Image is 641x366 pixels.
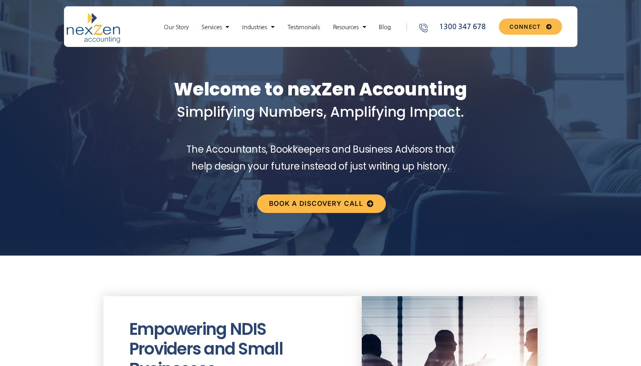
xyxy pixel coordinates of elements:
[509,24,541,30] span: CONNECT
[284,23,324,31] a: Testimonials
[160,23,192,31] a: Our Story
[418,22,496,32] a: 1300 347 678
[257,194,386,213] a: Book a discovery call
[375,23,395,31] a: Blog
[186,143,455,173] span: The Accountants, Bookkeepers and Business Advisors that help design your future instead of just w...
[329,23,370,31] a: Resources
[499,19,562,35] a: CONNECT
[437,22,485,32] span: 1300 347 678
[269,200,363,207] span: Book a discovery call
[152,23,402,31] nav: Menu
[177,102,464,121] span: Simplifying Numbers, Amplifying Impact.
[197,23,233,31] a: Services
[238,23,278,31] a: Industries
